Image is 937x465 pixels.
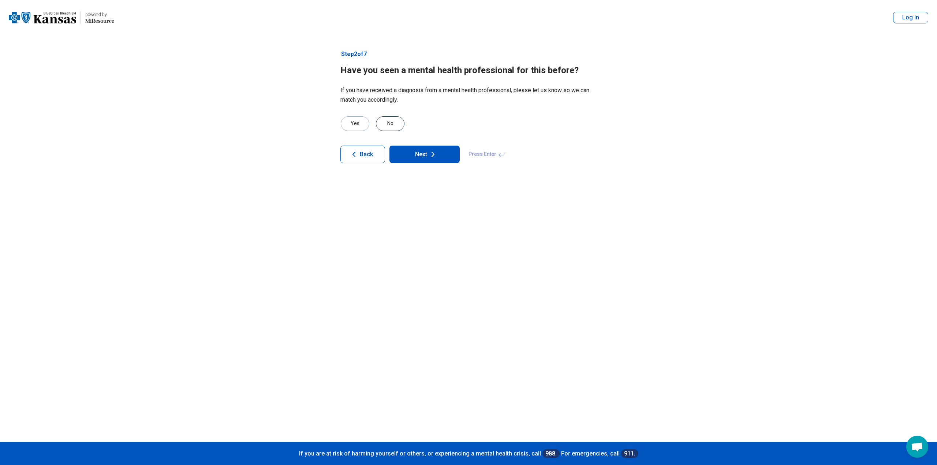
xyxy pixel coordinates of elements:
[893,12,928,23] button: Log In
[341,116,369,131] div: Yes
[906,436,928,458] div: Open chat
[464,146,509,163] span: Press Enter
[340,86,597,105] p: If you have received a diagnosis from a mental health professional, please let us know so we can ...
[340,64,597,77] h1: Have you seen a mental health professional for this before?
[340,146,385,163] button: Back
[7,449,930,458] p: If you are at risk of harming yourself or others, or experiencing a mental health crisis, call Fo...
[542,449,560,458] a: 988.
[85,11,114,18] div: powered by
[340,50,597,59] p: Step 2 of 7
[360,151,373,157] span: Back
[621,449,638,458] a: 911.
[389,146,460,163] button: Next
[376,116,404,131] div: No
[9,9,114,26] a: Blue Cross Blue Shield Kansaspowered by
[9,9,76,26] img: Blue Cross Blue Shield Kansas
